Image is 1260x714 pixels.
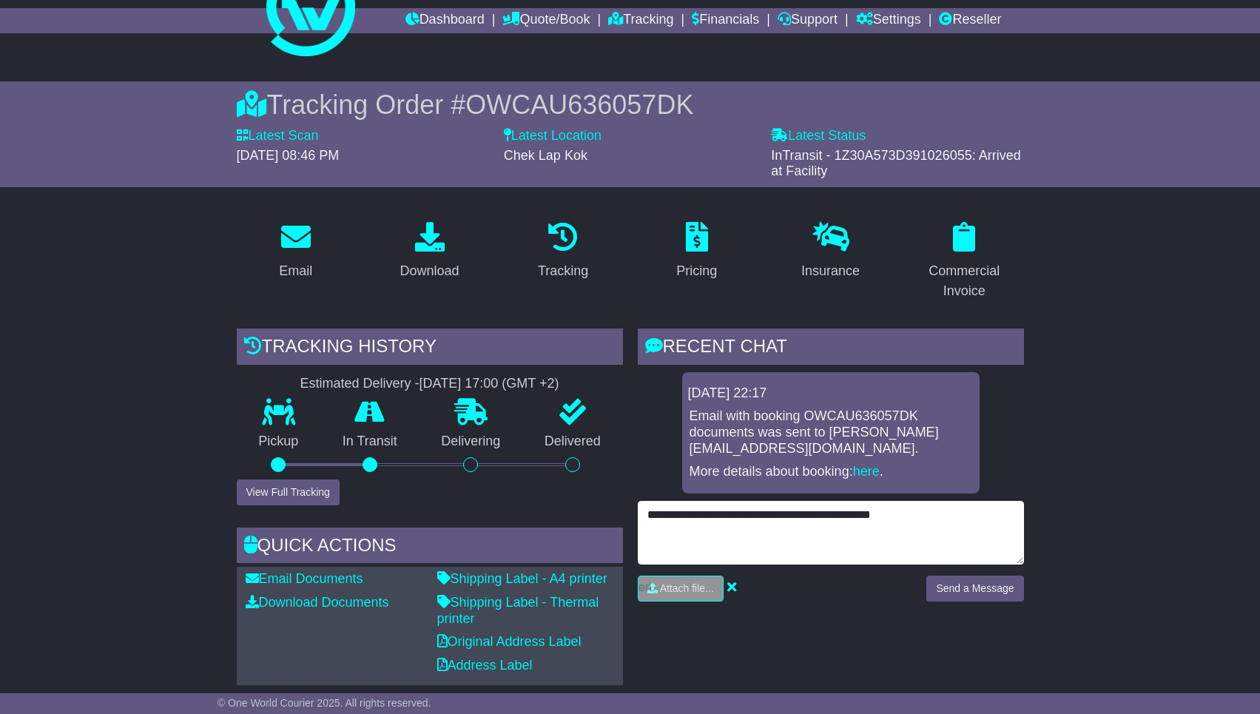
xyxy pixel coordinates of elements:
[667,217,727,286] a: Pricing
[218,697,431,709] span: © One World Courier 2025. All rights reserved.
[437,595,599,626] a: Shipping Label - Thermal printer
[676,261,717,281] div: Pricing
[237,376,623,392] div: Estimated Delivery -
[246,595,389,610] a: Download Documents
[771,128,866,144] label: Latest Status
[269,217,322,286] a: Email
[237,89,1024,121] div: Tracking Order #
[237,329,623,368] div: Tracking history
[792,217,869,286] a: Insurance
[437,658,533,673] a: Address Label
[279,261,312,281] div: Email
[504,128,602,144] label: Latest Location
[688,385,974,402] div: [DATE] 22:17
[502,8,590,33] a: Quote/Book
[692,8,759,33] a: Financials
[237,479,340,505] button: View Full Tracking
[504,148,587,163] span: Chek Lap Kok
[237,148,340,163] span: [DATE] 08:46 PM
[638,329,1024,368] div: RECENT CHAT
[538,261,588,281] div: Tracking
[437,571,607,586] a: Shipping Label - A4 printer
[926,576,1023,602] button: Send a Message
[905,217,1024,306] a: Commercial Invoice
[465,90,693,120] span: OWCAU636057DK
[778,8,838,33] a: Support
[320,434,420,450] p: In Transit
[246,571,363,586] a: Email Documents
[420,376,559,392] div: [DATE] 17:00 (GMT +2)
[801,261,860,281] div: Insurance
[400,261,459,281] div: Download
[237,528,623,568] div: Quick Actions
[405,8,485,33] a: Dashboard
[237,128,319,144] label: Latest Scan
[690,408,972,457] p: Email with booking OWCAU636057DK documents was sent to [PERSON_NAME][EMAIL_ADDRESS][DOMAIN_NAME].
[914,261,1014,301] div: Commercial Invoice
[237,434,321,450] p: Pickup
[939,8,1001,33] a: Reseller
[522,434,623,450] p: Delivered
[771,148,1021,179] span: InTransit - 1Z30A573D391026055: Arrived at Facility
[420,434,523,450] p: Delivering
[853,464,880,479] a: here
[608,8,673,33] a: Tracking
[437,634,582,649] a: Original Address Label
[856,8,921,33] a: Settings
[690,464,972,480] p: More details about booking: .
[390,217,468,286] a: Download
[528,217,598,286] a: Tracking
